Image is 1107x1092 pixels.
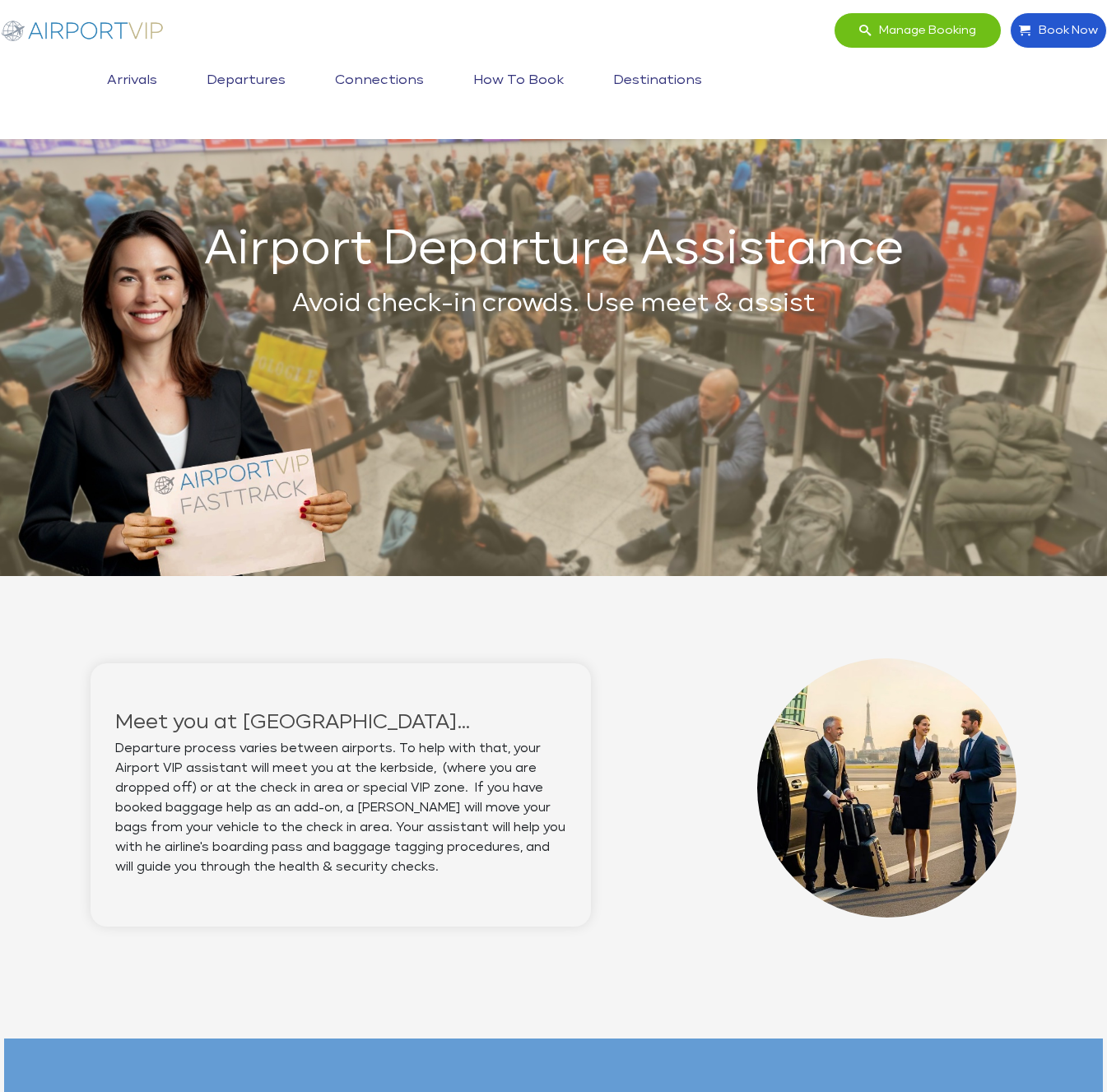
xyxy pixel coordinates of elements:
a: Manage booking [834,12,1002,49]
h2: Avoid check-in crowds. Use meet & assist [91,286,1016,323]
h1: Airport Departure Assistance [91,231,1016,269]
a: Arrivals [103,60,161,101]
span: Manage booking [871,13,976,48]
a: Departures [202,60,290,101]
span: Book Now [1030,13,1098,48]
p: Departure process varies between airports. To help with that, your Airport VIP assistant will mee... [115,739,566,877]
h2: Meet you at [GEOGRAPHIC_DATA]... [115,713,566,731]
a: How to book [469,60,568,101]
a: Connections [331,60,428,101]
a: Book Now [1010,12,1107,49]
a: Destinations [609,60,706,101]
